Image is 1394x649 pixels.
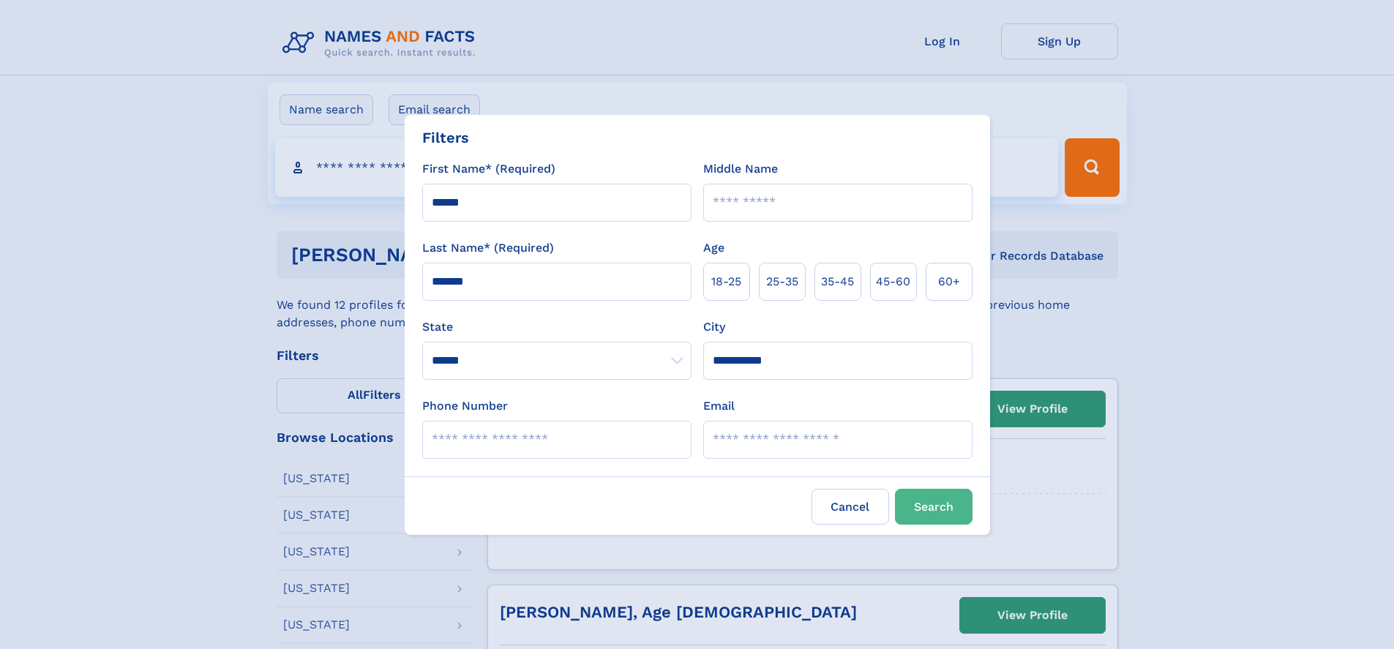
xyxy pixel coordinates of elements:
[422,127,469,149] div: Filters
[422,318,692,336] label: State
[422,397,508,415] label: Phone Number
[711,273,741,290] span: 18‑25
[938,273,960,290] span: 60+
[422,239,554,257] label: Last Name* (Required)
[895,489,973,525] button: Search
[812,489,889,525] label: Cancel
[703,160,778,178] label: Middle Name
[703,239,724,257] label: Age
[876,273,910,290] span: 45‑60
[422,160,555,178] label: First Name* (Required)
[766,273,798,290] span: 25‑35
[703,397,735,415] label: Email
[703,318,725,336] label: City
[821,273,854,290] span: 35‑45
